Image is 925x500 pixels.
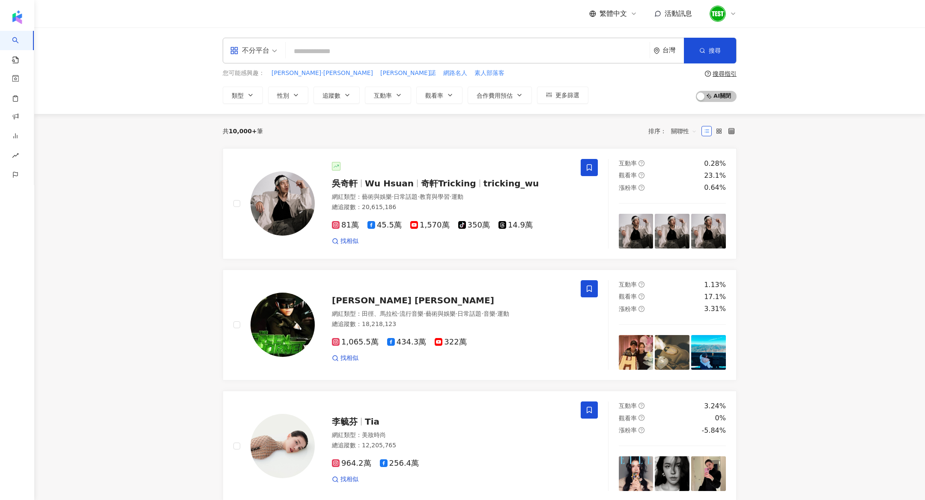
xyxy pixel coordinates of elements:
[457,310,481,317] span: 日常話題
[277,92,289,99] span: 性別
[362,310,398,317] span: 田徑、馬拉松
[498,221,533,230] span: 14.9萬
[398,310,400,317] span: ·
[639,172,645,178] span: question-circle
[421,178,476,189] span: 奇軒Tricking
[691,456,726,491] img: post-image
[232,92,244,99] span: 類型
[332,475,358,484] a: 找相似
[704,171,726,180] div: 23.1%
[639,185,645,191] span: question-circle
[537,87,588,104] button: 更多篩選
[230,46,239,55] span: appstore
[332,320,570,329] div: 總追蹤數 ： 18,218,123
[268,87,308,104] button: 性別
[665,9,692,18] span: 活動訊息
[715,413,726,423] div: 0%
[425,92,443,99] span: 觀看率
[387,338,427,347] span: 434.3萬
[272,69,373,78] span: [PERSON_NAME]·[PERSON_NAME]
[332,203,570,212] div: 總追蹤數 ： 20,615,186
[497,310,509,317] span: 運動
[710,6,726,22] img: unnamed.png
[619,415,637,422] span: 觀看率
[10,10,24,24] img: logo icon
[474,69,504,78] span: 素人部落客
[619,305,637,312] span: 漲粉率
[704,401,726,411] div: 3.24%
[424,310,425,317] span: ·
[410,221,450,230] span: 1,570萬
[340,237,358,246] span: 找相似
[619,293,637,300] span: 觀看率
[332,310,570,318] div: 網紅類型 ：
[468,87,532,104] button: 合作費用預估
[416,87,462,104] button: 觀看率
[619,281,637,288] span: 互動率
[639,403,645,409] span: question-circle
[340,475,358,484] span: 找相似
[701,426,726,435] div: -5.84%
[555,92,579,99] span: 更多篩選
[684,38,736,63] button: 搜尋
[474,69,505,78] button: 素人部落客
[365,178,414,189] span: Wu Hsuan
[639,415,645,421] span: question-circle
[619,427,637,434] span: 漲粉率
[332,354,358,362] a: 找相似
[443,69,467,78] span: 網路名人
[313,87,360,104] button: 追蹤數
[655,456,689,491] img: post-image
[704,159,726,168] div: 0.28%
[365,87,411,104] button: 互動率
[362,193,392,200] span: 藝術與娛樂
[662,47,684,54] div: 台灣
[671,124,697,138] span: 關聯性
[12,147,19,166] span: rise
[380,69,436,78] span: [PERSON_NAME]諾
[648,124,701,138] div: 排序：
[332,193,570,201] div: 網紅類型 ：
[481,310,483,317] span: ·
[223,148,737,259] a: KOL Avatar吳奇軒Wu Hsuan奇軒Trickingtricking_wu網紅類型：藝術與娛樂·日常話題·教育與學習·運動總追蹤數：20,615,18681萬45.5萬1,570萬35...
[322,92,340,99] span: 追蹤數
[450,193,451,200] span: ·
[691,214,726,249] img: post-image
[443,69,468,78] button: 網路名人
[374,92,392,99] span: 互動率
[619,160,637,167] span: 互動率
[332,295,494,305] span: [PERSON_NAME] [PERSON_NAME]
[639,281,645,287] span: question-circle
[367,221,402,230] span: 45.5萬
[362,431,386,438] span: 美妝時尚
[332,431,570,440] div: 網紅類型 ：
[251,414,315,478] img: KOL Avatar
[251,293,315,357] img: KOL Avatar
[420,193,450,200] span: 教育與學習
[332,338,379,347] span: 1,065.5萬
[271,69,373,78] button: [PERSON_NAME]·[PERSON_NAME]
[12,31,29,64] a: search
[223,69,265,78] span: 您可能感興趣：
[477,92,513,99] span: 合作費用預估
[619,214,653,249] img: post-image
[691,335,726,370] img: post-image
[619,335,653,370] img: post-image
[394,193,418,200] span: 日常話題
[495,310,497,317] span: ·
[392,193,394,200] span: ·
[230,44,269,57] div: 不分平台
[451,193,463,200] span: 運動
[400,310,424,317] span: 流行音樂
[332,178,358,189] span: 吳奇軒
[704,183,726,192] div: 0.64%
[483,310,495,317] span: 音樂
[704,304,726,314] div: 3.31%
[704,280,726,290] div: 1.13%
[332,416,358,427] span: 李毓芬
[365,416,379,427] span: Tia
[458,221,490,230] span: 350萬
[380,69,436,78] button: [PERSON_NAME]諾
[653,48,660,54] span: environment
[435,338,466,347] span: 322萬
